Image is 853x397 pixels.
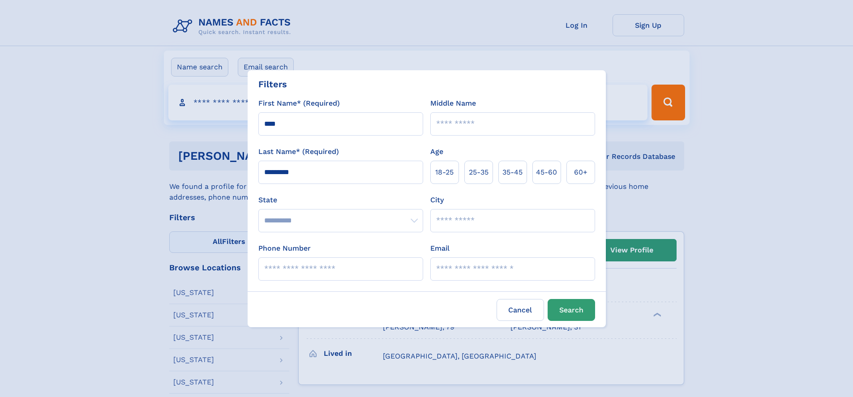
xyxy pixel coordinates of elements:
[258,98,340,109] label: First Name* (Required)
[435,167,454,178] span: 18‑25
[258,77,287,91] div: Filters
[258,195,423,205] label: State
[430,195,444,205] label: City
[258,146,339,157] label: Last Name* (Required)
[469,167,489,178] span: 25‑35
[574,167,587,178] span: 60+
[536,167,557,178] span: 45‑60
[502,167,523,178] span: 35‑45
[258,243,311,254] label: Phone Number
[548,299,595,321] button: Search
[430,146,443,157] label: Age
[430,98,476,109] label: Middle Name
[497,299,544,321] label: Cancel
[430,243,450,254] label: Email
